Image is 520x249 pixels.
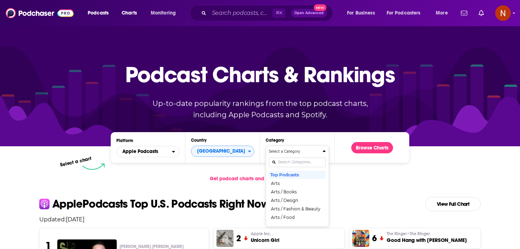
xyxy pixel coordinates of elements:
a: Show notifications dropdown [458,7,470,19]
span: Charts [122,8,137,18]
span: Logged in as AdelNBM [495,5,511,21]
button: Arts / Design [269,196,326,204]
p: Podcast Charts & Rankings [125,51,395,97]
button: Arts / Food [269,213,326,221]
a: Apple Inc.Unicorn Girl [251,231,279,244]
span: More [436,8,448,18]
span: For Business [347,8,375,18]
div: Search podcasts, credits, & more... [196,5,340,21]
h3: Good Hang with [PERSON_NAME] [387,237,467,244]
button: Arts / Books [269,187,326,196]
img: select arrow [82,163,105,170]
button: Countries [191,146,254,157]
button: open menu [431,7,457,19]
button: Arts / Fashion & Beauty [269,204,326,213]
p: Apple Inc. [251,231,279,237]
h3: 2 [236,233,241,244]
img: Podchaser - Follow, Share and Rate Podcasts [6,6,74,20]
span: ⌘ K [272,9,285,18]
input: Search podcasts, credits, & more... [209,7,272,19]
button: Open AdvancedNew [291,9,327,17]
a: View Full Chart [425,197,481,211]
button: open menu [83,7,118,19]
p: Updated: [DATE] [34,216,486,223]
a: Get podcast charts and rankings via API [204,170,316,187]
span: • The Ringer [407,231,430,236]
a: The Ringer•The RingerGood Hang with [PERSON_NAME] [387,231,467,244]
p: Select a chart [59,155,92,168]
span: For Podcasters [387,8,421,18]
p: Up-to-date popularity rankings from the top podcast charts, including Apple Podcasts and Spotify. [138,98,382,120]
button: open menu [116,146,180,157]
p: The Ringer • The Ringer [387,231,467,237]
img: User Profile [495,5,511,21]
button: Show profile menu [495,5,511,21]
button: open menu [146,7,185,19]
button: Top Podcasts [269,170,326,179]
h3: 6 [372,233,377,244]
span: Apple Inc. [251,231,271,237]
a: Show notifications dropdown [476,7,487,19]
h3: Unicorn Girl [251,237,279,244]
button: open menu [382,7,431,19]
span: Apple Podcasts [122,149,158,154]
span: The Ringer [387,231,430,237]
button: open menu [342,7,384,19]
p: Apple Podcasts Top U.S. Podcasts Right Now [52,198,269,210]
button: Arts / Performing Arts [269,221,326,230]
span: New [314,4,327,11]
button: Categories [266,146,329,227]
span: Podcasts [88,8,109,18]
span: Monitoring [151,8,176,18]
button: Arts [269,179,326,187]
img: Good Hang with Amy Poehler [352,230,369,247]
h2: Platforms [116,146,180,157]
span: Get podcast charts and rankings via API [210,176,303,182]
img: apple Icon [39,199,50,209]
h4: Select a Category [269,150,320,153]
input: Search Categories... [269,158,326,167]
span: [GEOGRAPHIC_DATA] [191,145,248,157]
button: Browse Charts [351,142,393,153]
img: Unicorn Girl [216,230,233,247]
a: Charts [117,7,141,19]
span: Open Advanced [294,11,324,15]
